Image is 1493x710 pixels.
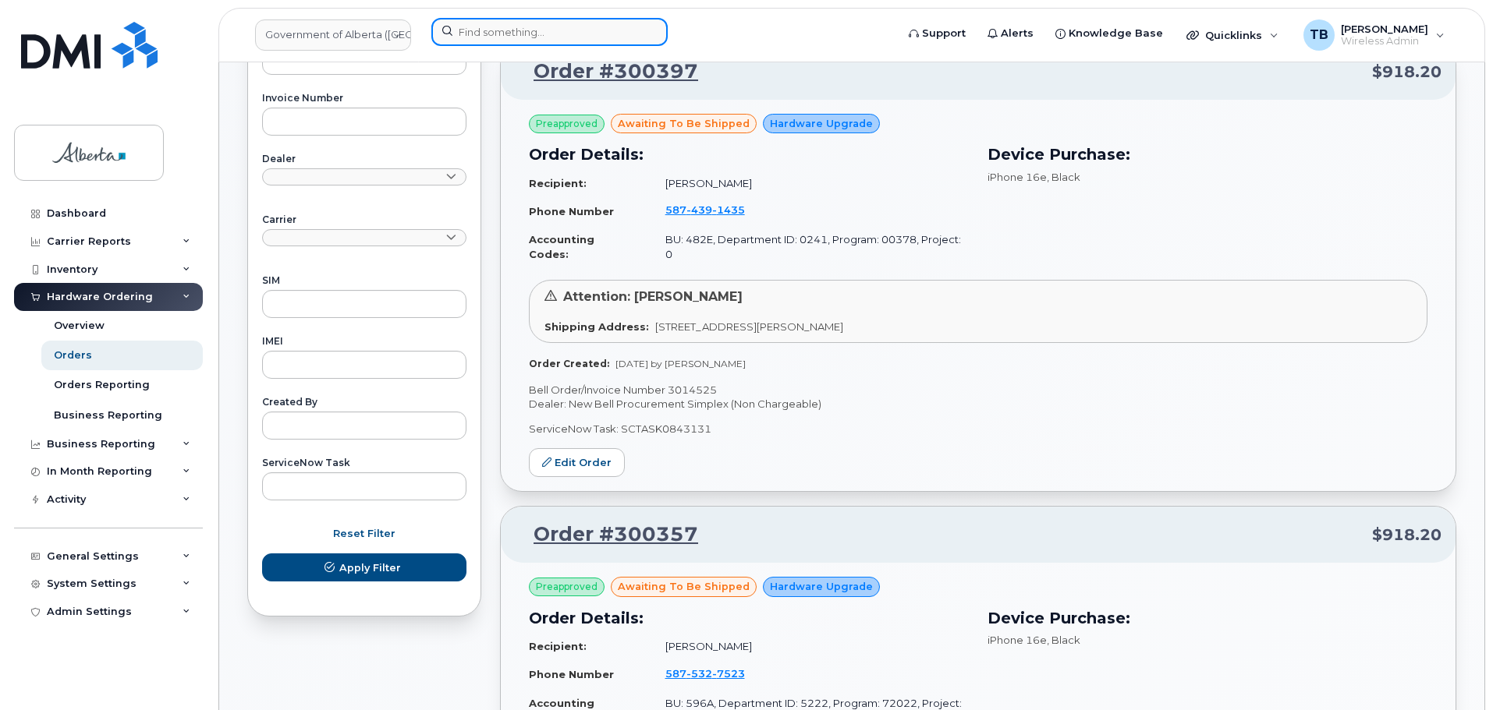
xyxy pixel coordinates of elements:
[618,579,750,594] span: awaiting to be shipped
[651,170,969,197] td: [PERSON_NAME]
[529,205,614,217] strong: Phone Number
[655,320,843,333] span: [STREET_ADDRESS][PERSON_NAME]
[988,606,1427,630] h3: Device Purchase:
[529,358,609,369] strong: Order Created:
[1176,19,1289,51] div: Quicklinks
[529,668,614,680] strong: Phone Number
[262,553,466,581] button: Apply Filter
[615,358,746,369] span: [DATE] by [PERSON_NAME]
[529,177,587,189] strong: Recipient:
[515,58,698,86] a: Order #300397
[529,397,1427,412] p: Dealer: New Bell Procurement Simplex (Non Chargeable)
[529,422,1427,436] p: ServiceNow Task: SCTASK0843131
[1372,61,1442,83] span: $918.20
[1293,19,1456,51] div: Tami Betchuk
[1047,171,1080,183] span: , Black
[544,320,649,333] strong: Shipping Address:
[988,634,1047,646] span: iPhone 16e
[262,215,466,224] label: Carrier
[1047,634,1080,646] span: , Black
[618,116,750,131] span: awaiting to be shipped
[262,276,466,285] label: SIM
[529,143,969,166] h3: Order Details:
[1001,26,1034,41] span: Alerts
[651,633,970,660] td: [PERSON_NAME]
[1372,524,1442,546] span: $918.20
[262,397,466,407] label: Created By
[536,117,598,131] span: Preapproved
[255,19,411,51] a: Government of Alberta (GOA)
[1205,29,1262,41] span: Quicklinks
[922,26,966,41] span: Support
[665,667,745,680] span: 587
[262,519,466,547] button: Reset Filter
[1069,26,1163,41] span: Knowledge Base
[1341,23,1428,35] span: [PERSON_NAME]
[770,579,873,594] span: Hardware Upgrade
[665,667,764,680] a: 5875327523
[262,154,466,164] label: Dealer
[686,203,712,216] span: 439
[665,203,745,216] span: 587
[529,383,1427,397] p: Bell Order/Invoice Number 3014525
[529,448,625,477] a: Edit Order
[262,458,466,468] label: ServiceNow Task
[339,560,401,575] span: Apply Filter
[536,580,598,594] span: Preapproved
[529,640,587,652] strong: Recipient:
[898,18,977,49] a: Support
[1341,35,1428,48] span: Wireless Admin
[712,203,745,216] span: 1435
[262,337,466,346] label: IMEI
[686,667,712,680] span: 532
[712,667,745,680] span: 7523
[1044,18,1174,49] a: Knowledge Base
[651,226,969,267] td: BU: 482E, Department ID: 0241, Program: 00378, Project: 0
[1310,26,1328,44] span: TB
[431,18,668,46] input: Find something...
[563,289,743,304] span: Attention: [PERSON_NAME]
[529,606,969,630] h3: Order Details:
[262,94,466,103] label: Invoice Number
[770,116,873,131] span: Hardware Upgrade
[977,18,1044,49] a: Alerts
[988,171,1047,183] span: iPhone 16e
[529,233,594,260] strong: Accounting Codes:
[988,143,1427,166] h3: Device Purchase:
[665,203,764,216] a: 5874391435
[515,521,698,549] a: Order #300357
[333,526,395,541] span: Reset Filter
